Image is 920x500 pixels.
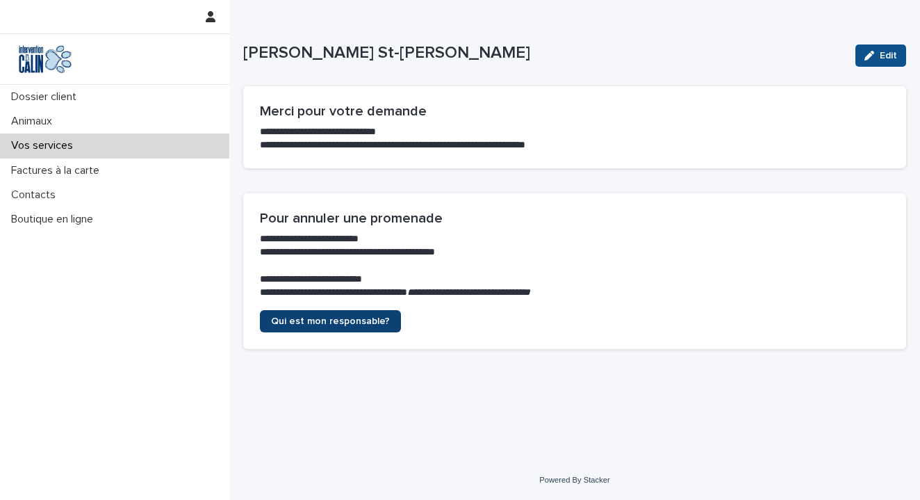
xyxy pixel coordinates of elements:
[6,213,104,226] p: Boutique en ligne
[6,90,88,104] p: Dossier client
[855,45,906,67] button: Edit
[260,310,401,332] a: Qui est mon responsable?
[260,103,889,120] h2: Merci pour votre demande
[271,316,390,326] span: Qui est mon responsable?
[6,115,63,128] p: Animaux
[6,164,110,177] p: Factures à la carte
[6,188,67,202] p: Contacts
[11,45,79,73] img: Y0SYDZVsQvbSeSFpbQoq
[539,476,609,484] a: Powered By Stacker
[260,210,889,227] h2: Pour annuler une promenade
[880,51,897,61] span: Edit
[243,43,844,63] p: [PERSON_NAME] St-[PERSON_NAME]
[6,139,84,152] p: Vos services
